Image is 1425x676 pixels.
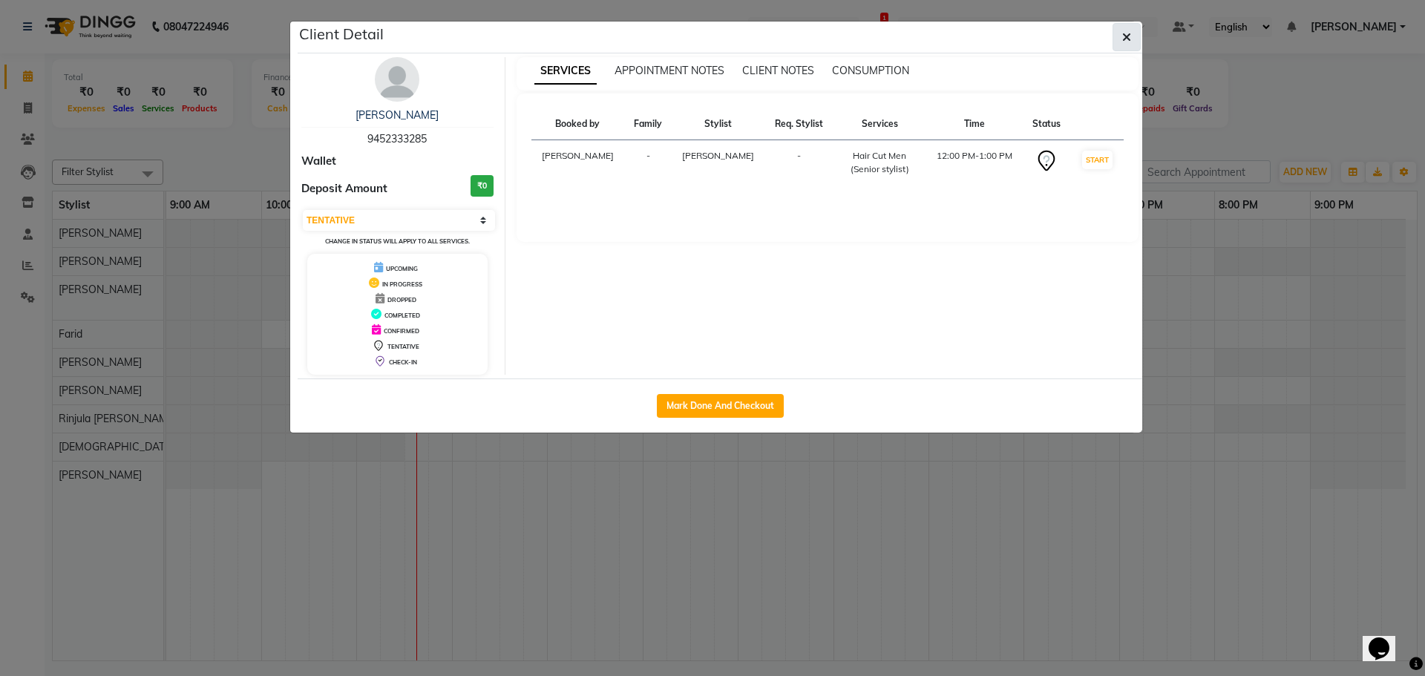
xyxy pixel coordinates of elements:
[926,108,1023,140] th: Time
[534,58,597,85] span: SERVICES
[765,108,833,140] th: Req. Stylist
[842,149,917,176] div: Hair Cut Men (Senior stylist)
[387,296,416,303] span: DROPPED
[832,64,909,77] span: CONSUMPTION
[1363,617,1410,661] iframe: chat widget
[672,108,764,140] th: Stylist
[531,108,624,140] th: Booked by
[1082,151,1113,169] button: START
[531,140,624,186] td: [PERSON_NAME]
[765,140,833,186] td: -
[389,358,417,366] span: CHECK-IN
[301,153,336,170] span: Wallet
[615,64,724,77] span: APPOINTMENT NOTES
[387,343,419,350] span: TENTATIVE
[682,150,754,161] span: [PERSON_NAME]
[356,108,439,122] a: [PERSON_NAME]
[1023,108,1070,140] th: Status
[624,108,672,140] th: Family
[325,237,470,245] small: Change in status will apply to all services.
[742,64,814,77] span: CLIENT NOTES
[375,57,419,102] img: avatar
[386,265,418,272] span: UPCOMING
[367,132,427,145] span: 9452333285
[926,140,1023,186] td: 12:00 PM-1:00 PM
[384,327,419,335] span: CONFIRMED
[299,23,384,45] h5: Client Detail
[624,140,672,186] td: -
[657,394,784,418] button: Mark Done And Checkout
[384,312,420,319] span: COMPLETED
[833,108,926,140] th: Services
[382,280,422,288] span: IN PROGRESS
[301,180,387,197] span: Deposit Amount
[471,175,494,197] h3: ₹0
